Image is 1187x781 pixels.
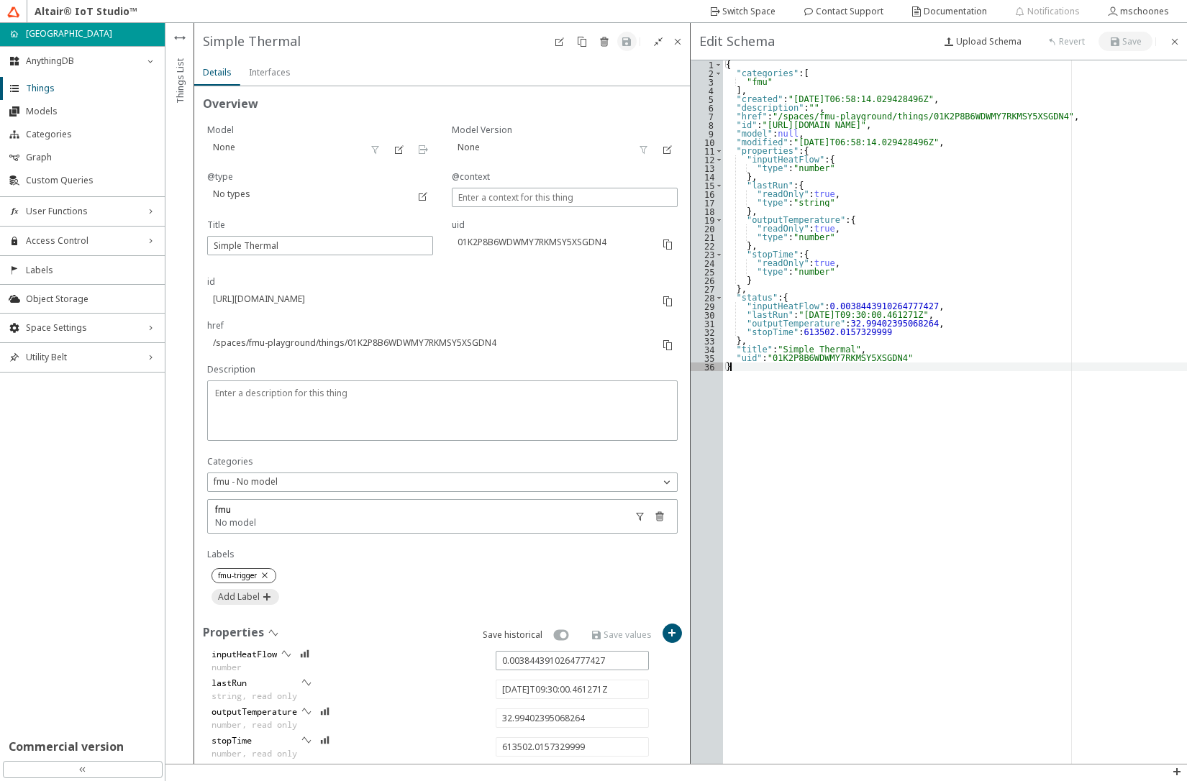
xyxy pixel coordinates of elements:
div: 2 [691,69,723,78]
unity-typography: Labels [207,548,678,561]
unity-button: Go to model details [414,140,433,159]
div: 23 [691,250,723,259]
p: Save historical [483,629,542,641]
div: 32 [691,328,723,337]
unity-button: Save [617,32,637,51]
div: 30 [691,311,723,319]
div: 36 [691,362,723,371]
div: 22 [691,242,723,250]
unity-button: Edit thing model [390,140,409,159]
span: AnythingDB [26,55,139,67]
span: Toggle code folding, rows 1 through 36 [714,60,722,69]
span: Graph [26,152,156,163]
span: Models [26,106,156,117]
div: 27 [691,285,723,293]
unity-button: Clone [573,32,592,51]
div: 4 [691,86,723,95]
unity-typography: Properties [203,624,264,647]
unity-typography: outputTemperature [212,705,297,718]
div: 20 [691,224,723,233]
div: 7 [691,112,723,121]
span: Labels [26,265,156,276]
div: 10 [691,138,723,147]
span: Toggle code folding, rows 19 through 22 [715,216,723,224]
span: Object Storage [26,293,156,305]
div: 26 [691,276,723,285]
span: Toggle code folding, rows 2 through 4 [714,69,722,78]
div: 19 [691,216,723,224]
span: Toggle code folding, rows 28 through 33 [715,293,723,302]
div: 29 [691,302,723,311]
span: Utility Belt [26,352,139,363]
div: 1 [691,60,723,69]
div: 11 [691,147,723,155]
div: 25 [691,268,723,276]
unity-typography: No model [215,516,256,529]
unity-typography: number, read only [212,718,297,731]
unity-button: Edit @type [414,186,433,206]
span: Categories [26,129,156,140]
span: Toggle code folding, rows 15 through 18 [715,181,723,190]
unity-button: Delete [595,32,614,51]
unity-typography: lastRun [212,677,297,690]
span: Toggle code folding, rows 23 through 26 [715,250,723,259]
div: 28 [691,293,723,302]
unity-button: Filter by current thing's model [366,140,386,159]
unity-button: Close [1165,32,1184,51]
div: 33 [691,337,723,345]
div: 16 [691,190,723,198]
span: Things [26,83,156,94]
div: 18 [691,207,723,216]
div: 3 [691,78,723,86]
div: 34 [691,345,723,354]
unity-typography: stopTime [212,734,297,747]
div: 9 [691,129,723,138]
unity-typography: number, read only [212,747,297,760]
unity-typography: inputHeatFlow [212,648,277,661]
span: Custom Queries [26,175,156,186]
div: 12 [691,155,723,164]
div: 24 [691,259,723,268]
unity-typography: fmu [215,503,256,516]
div: 31 [691,319,723,328]
div: 14 [691,173,723,181]
p: [GEOGRAPHIC_DATA] [26,27,112,40]
unity-button: Remove category [650,506,670,526]
span: User Functions [26,206,139,217]
div: 5 [691,95,723,104]
span: Space Settings [26,322,139,334]
div: 21 [691,233,723,242]
div: 15 [691,181,723,190]
unity-button: Filter by current thing's model [631,506,650,526]
unity-typography: Overview [203,95,682,118]
unity-typography: string, read only [212,690,297,703]
div: 35 [691,354,723,362]
unity-button: Edit Schema [550,32,570,51]
span: Access Control [26,235,139,247]
span: Toggle code folding, rows 12 through 14 [715,155,723,164]
span: Toggle code folding, rows 11 through 27 [715,147,723,155]
div: 17 [691,198,723,207]
unity-button: Filter by current thing's model version [635,140,654,159]
unity-typography: number [212,661,277,674]
div: 6 [691,104,723,112]
div: 8 [691,121,723,129]
div: 13 [691,164,723,173]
